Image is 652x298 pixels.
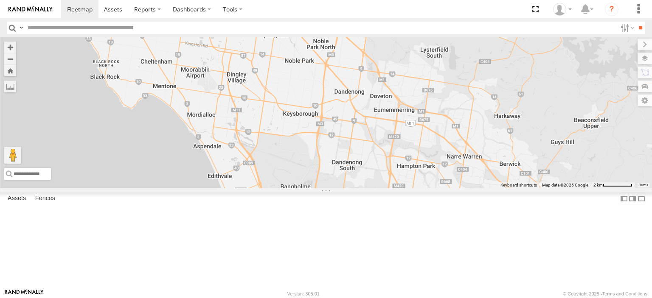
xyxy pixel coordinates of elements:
label: Measure [4,81,16,92]
a: Terms and Conditions [602,291,647,296]
div: © Copyright 2025 - [563,291,647,296]
label: Hide Summary Table [637,192,646,205]
a: Visit our Website [5,290,44,298]
label: Dock Summary Table to the Left [620,192,628,205]
i: ? [605,3,618,16]
button: Zoom Home [4,65,16,76]
label: Assets [3,193,30,205]
button: Zoom in [4,42,16,53]
label: Fences [31,193,59,205]
label: Search Filter Options [617,22,635,34]
button: Map Scale: 2 km per 66 pixels [591,182,635,188]
label: Dock Summary Table to the Right [628,192,637,205]
button: Drag Pegman onto the map to open Street View [4,147,21,164]
img: rand-logo.svg [8,6,53,12]
button: Zoom out [4,53,16,65]
label: Search Query [18,22,25,34]
div: Version: 305.01 [287,291,320,296]
span: 2 km [593,183,603,187]
button: Keyboard shortcuts [500,182,537,188]
label: Map Settings [638,95,652,106]
a: Terms [639,183,648,187]
span: Map data ©2025 Google [542,183,588,187]
div: Shaun Desmond [550,3,575,16]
